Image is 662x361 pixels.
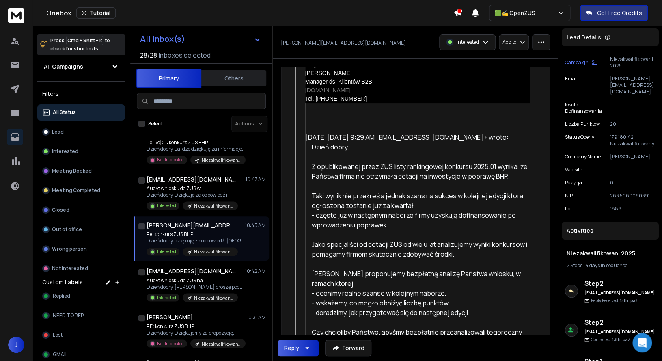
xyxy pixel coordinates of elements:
div: Activities [562,222,659,240]
p: Kwota Dofinansowania [565,102,613,115]
div: - ocenimy realne szanse w kolejnym naborze, [312,288,530,298]
p: Out of office [52,226,82,233]
p: Dzień dobry, Dziękuję za odpowiedź i [147,192,238,198]
p: Interested [157,203,176,209]
div: - często już w następnym naborze firmy uzyskują dofinansowanie po wprowadzeniu poprawek. [312,210,530,230]
div: [PERSON_NAME] [305,69,530,78]
div: Onebox [46,7,453,19]
span: NEED TO REPLY [53,312,88,319]
h6: [EMAIL_ADDRESS][DOMAIN_NAME] [584,290,656,296]
div: Czy chcieliby Państwo, abyśmy bezpłatnie przeanalizowali tegoroczny wniosek? [312,327,530,347]
p: Niezakwalifikowani 2025 [202,157,241,163]
div: Taki wynik nie przekreśla jednak szans na sukces w kolejnej edycji która ogłoszona zostanie już z... [312,191,530,210]
button: Reply [278,340,319,356]
p: Audyt wniosku do ZUS na [147,277,244,283]
h1: Niezakwalifikowani 2025 [567,249,654,257]
p: Company Name [565,153,601,160]
span: 28 / 28 [140,50,157,60]
h6: Step 2 : [584,318,656,327]
p: Email [565,76,578,95]
button: Out of office [37,221,125,238]
button: Campaign [565,56,597,69]
p: 🟩✍️ OpenZUS [494,9,539,17]
div: Tel. [PHONE_NUMBER] [305,95,530,103]
p: Lead [52,129,64,135]
p: Dzień dobry, dziękuję za odpowiedź. [GEOGRAPHIC_DATA] [147,238,244,244]
span: 13th, paź [620,298,638,303]
p: 20 [610,121,656,128]
p: Reply Received [591,298,638,304]
button: Wrong person [37,241,125,257]
div: - doradzimy, jak przygotować się do następnej edycji. [312,308,530,318]
p: Get Free Credits [597,9,642,17]
span: 13th, paź [612,337,630,342]
button: All Inbox(s) [134,31,267,47]
p: Meeting Completed [52,187,100,194]
p: [PERSON_NAME][EMAIL_ADDRESS][DOMAIN_NAME] [281,40,406,46]
button: Lead [37,124,125,140]
p: Wrong person [52,246,87,252]
h1: [PERSON_NAME] [147,313,193,321]
p: 179 180,42 Niezakwalifikowany [610,134,656,147]
div: [PERSON_NAME] proponujemy bezpłatną analizę Państwa wniosku, w ramach której: [312,269,530,288]
p: Interested [157,249,176,255]
button: Tutorial [76,7,116,19]
button: Forward [325,340,371,356]
p: Lp [565,205,570,212]
p: 263 5060060391 [610,192,656,199]
h1: [EMAIL_ADDRESS][DOMAIN_NAME] +1 [147,267,236,275]
span: 2 Steps [567,262,582,269]
p: Not Interested [157,157,184,163]
p: Interested [457,39,479,45]
p: Niezakwalifikowani 2025 [202,341,241,347]
p: 10:31 AM [247,314,266,320]
p: Not Interested [157,340,184,346]
h1: [EMAIL_ADDRESS][DOMAIN_NAME] +1 [147,175,236,184]
div: [DATE][DATE] 9:29 AM [EMAIL_ADDRESS][DOMAIN_NAME]> wrote: [305,132,530,142]
div: Dzień dobry, [312,142,530,152]
button: Closed [37,202,125,218]
p: Re: konkurs ZUS BHP [147,231,244,238]
p: Liczba Punktow [565,121,600,128]
label: Select [148,121,163,127]
button: All Campaigns [37,58,125,75]
p: Interested [52,148,78,155]
h3: Filters [37,88,125,99]
button: Meeting Completed [37,182,125,199]
span: 4 days in sequence [585,262,627,269]
button: Get Free Credits [580,5,648,21]
p: RE: konkurs ZUS BHP [147,323,244,329]
p: Dzień dobry, Bardzo dziękuję za informacje. [147,146,244,152]
button: Replied [37,288,125,304]
p: Not Interested [52,265,88,272]
button: Others [201,69,266,87]
button: Lost [37,327,125,343]
div: | [567,262,654,269]
p: Contacted [591,337,630,343]
div: Jako specjaliści od dotacji ZUS od wielu lat analizujemy wyniki konkursów i pomagamy firmom skute... [312,240,530,259]
button: Interested [37,143,125,160]
div: Reply [284,344,299,352]
h6: Step 2 : [584,279,656,288]
h6: [EMAIL_ADDRESS][DOMAIN_NAME] [584,329,656,335]
p: Niezakwalifikowani 2025 [194,295,233,301]
button: Not Interested [37,260,125,277]
p: Audyt wniosku do ZUS w [147,185,238,192]
p: 1886 [610,205,656,212]
button: All Status [37,104,125,121]
p: [PERSON_NAME][EMAIL_ADDRESS][DOMAIN_NAME] [610,76,656,95]
p: Pozycja [565,179,582,186]
button: J [8,337,24,353]
span: Lost [53,332,63,338]
div: - wskażemy, co mogło obniżyć liczbę punktów, [312,298,530,308]
h1: All Inbox(s) [140,35,185,43]
p: Campaign [565,59,589,66]
button: Primary [136,69,201,88]
p: Niezakwalifikowani 2025 [194,249,233,255]
h3: Custom Labels [42,278,83,286]
p: Niezakwalifikowani 2025 [194,203,233,209]
p: Closed [52,207,69,213]
p: 10:45 AM [245,222,266,229]
h3: Inboxes selected [159,50,211,60]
